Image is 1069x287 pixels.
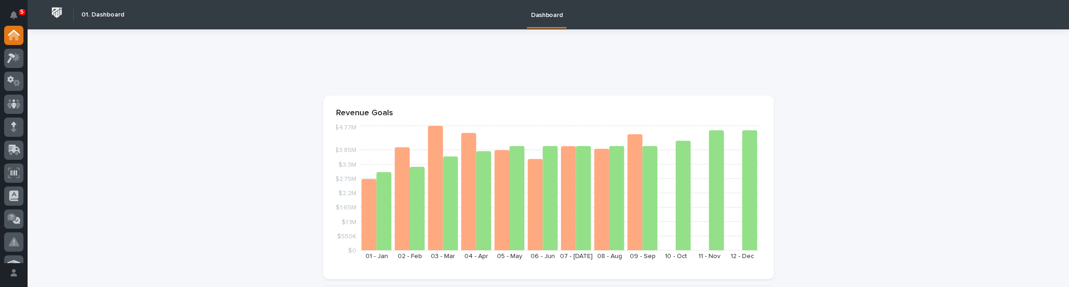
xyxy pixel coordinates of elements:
tspan: $1.65M [336,205,356,211]
p: 5 [20,9,23,15]
tspan: $3.3M [338,162,356,168]
img: Workspace Logo [48,4,65,21]
tspan: $1.1M [342,219,356,225]
text: 08 - Aug [597,253,622,259]
text: 05 - May [497,253,522,259]
tspan: $2.75M [335,176,356,182]
text: 04 - Apr [464,253,488,259]
h2: 01. Dashboard [81,11,124,19]
text: 07 - [DATE] [560,253,592,259]
text: 10 - Oct [665,253,687,259]
text: 11 - Nov [698,253,720,259]
text: 06 - Jun [531,253,555,259]
tspan: $2.2M [338,190,356,197]
p: Revenue Goals [336,108,761,118]
tspan: $4.77M [335,125,356,131]
text: 01 - Jan [365,253,388,259]
text: 09 - Sep [629,253,655,259]
tspan: $3.85M [335,147,356,154]
tspan: $550K [337,233,356,240]
tspan: $0 [348,248,356,254]
div: Notifications5 [11,11,23,26]
text: 02 - Feb [398,253,422,259]
button: Notifications [4,6,23,25]
text: 12 - Dec [731,253,754,259]
text: 03 - Mar [431,253,455,259]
